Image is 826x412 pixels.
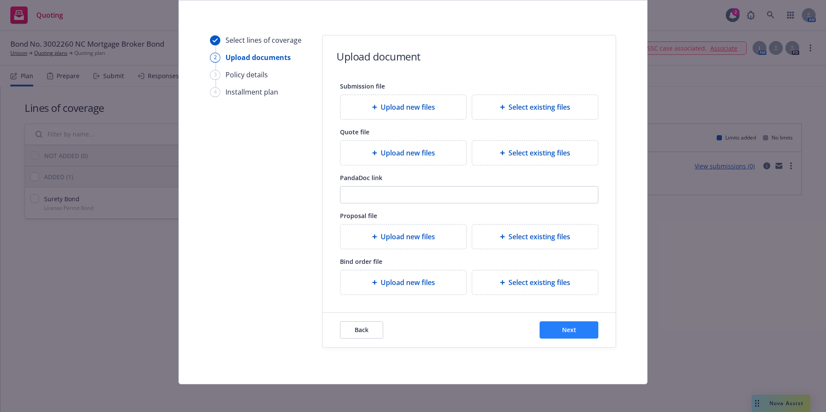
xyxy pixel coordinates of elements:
div: Upload new files [340,95,467,120]
button: Back [340,321,383,339]
div: Upload new files [340,224,467,249]
button: Next [540,321,598,339]
span: Proposal file [340,212,377,220]
span: Upload new files [381,277,435,288]
div: Select existing files [472,140,598,165]
div: Upload documents [226,52,291,63]
div: Policy details [226,70,268,80]
span: Upload new files [381,148,435,158]
div: Select existing files [472,224,598,249]
span: Select existing files [508,231,570,242]
div: Upload new files [340,140,467,165]
span: Select existing files [508,102,570,112]
div: 2 [210,53,220,63]
span: Next [562,326,576,334]
div: Select existing files [472,95,598,120]
span: Select existing files [508,148,570,158]
span: Upload new files [381,231,435,242]
span: Bind order file [340,257,382,266]
div: Upload new files [340,270,467,295]
h1: Upload document [337,49,421,63]
span: Back [355,326,369,334]
div: 4 [210,87,220,97]
div: Select existing files [472,270,598,295]
span: Submission file [340,82,385,90]
span: Quote file [340,128,369,136]
div: Select lines of coverage [226,35,302,45]
span: Upload new files [381,102,435,112]
div: Installment plan [226,87,278,97]
div: 3 [210,70,220,80]
span: PandaDoc link [340,174,382,182]
span: Select existing files [508,277,570,288]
